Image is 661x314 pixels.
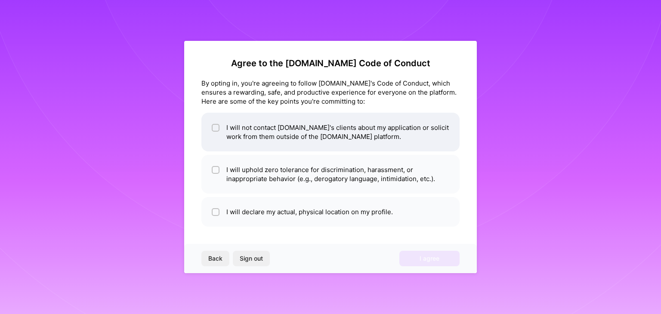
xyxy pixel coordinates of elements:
[201,197,460,227] li: I will declare my actual, physical location on my profile.
[201,155,460,194] li: I will uphold zero tolerance for discrimination, harassment, or inappropriate behavior (e.g., der...
[201,251,229,266] button: Back
[201,113,460,151] li: I will not contact [DOMAIN_NAME]'s clients about my application or solicit work from them outside...
[201,79,460,106] div: By opting in, you're agreeing to follow [DOMAIN_NAME]'s Code of Conduct, which ensures a rewardin...
[208,254,222,263] span: Back
[233,251,270,266] button: Sign out
[201,58,460,68] h2: Agree to the [DOMAIN_NAME] Code of Conduct
[240,254,263,263] span: Sign out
